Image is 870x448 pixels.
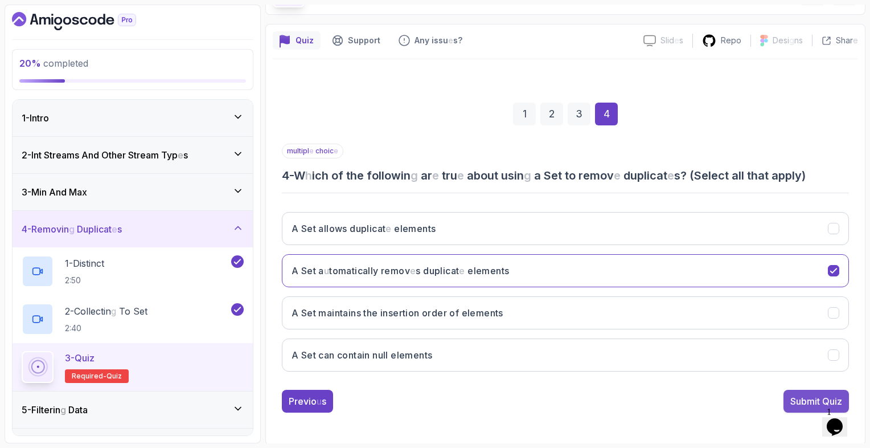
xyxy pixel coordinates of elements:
[119,306,130,317] readpronunciation-word: To
[380,307,420,319] readpronunciation-word: insertion
[317,396,322,407] readpronunciation-span: u
[69,223,75,235] readpronunciation-span: g
[836,35,853,45] readpronunciation-span: Shar
[578,169,614,182] readpronunciation-span: remov
[22,403,88,417] h3: 5 -
[348,35,380,45] readpronunciation-word: Support
[81,149,99,161] readpronunciation-word: And
[60,404,66,416] readpronunciation-span: g
[31,149,42,161] readpronunciation-word: Int
[540,103,563,125] div: 2
[565,169,576,182] readpronunciation-word: to
[282,168,849,184] h3: 4 -
[292,307,298,319] readpronunciation-word: A
[415,35,429,45] readpronunciation-word: Any
[501,169,524,182] readpronunciation-span: usin
[822,402,859,437] iframe: chat widget
[421,169,432,182] readpronunciation-span: ar
[13,211,253,247] button: 4-Removing Duplicates
[12,12,162,30] a: Dashboard
[394,223,436,234] readpronunciation-word: elements
[318,265,323,276] readpronunciation-span: a
[75,352,95,364] readpronunciation-word: Quiz
[22,222,122,236] h3: 4 -
[30,112,49,124] readpronunciation-word: Intro
[282,390,333,413] button: Previous
[853,35,858,45] readpronunciation-span: e
[385,223,391,234] readpronunciation-span: e
[322,396,326,407] readpronunciation-span: s
[282,212,849,245] button: A Set allows duplicate elements
[411,169,418,182] readpronunciation-span: g
[13,174,253,210] button: 3-Min And Max
[309,146,314,155] readpronunciation-span: e
[312,169,329,182] readpronunciation-span: ich
[111,306,116,317] readpronunciation-span: g
[346,169,364,182] readpronunciation-word: the
[822,396,842,407] readpronunciation-word: Quiz
[337,349,370,361] readpronunciation-word: contain
[363,307,377,319] readpronunciation-word: the
[674,35,679,45] readpronunciation-span: e
[789,35,794,45] readpronunciation-span: g
[161,149,178,161] readpronunciation-span: Typ
[350,223,385,234] readpronunciation-span: duplicat
[568,103,590,125] div: 3
[301,223,316,234] readpronunciation-word: Set
[732,169,744,182] readpronunciation-word: all
[49,186,67,198] readpronunciation-word: And
[294,169,305,182] readpronunciation-span: W
[329,265,378,276] readpronunciation-span: tomatically
[432,35,448,45] readpronunciation-span: issu
[812,35,858,46] button: Share
[680,169,694,182] readpronunciation-span: ? (
[301,265,316,276] readpronunciation-word: Set
[623,169,667,182] readpronunciation-span: duplicat
[614,169,621,182] readpronunciation-span: e
[331,169,343,182] readpronunciation-word: of
[449,307,459,319] readpronunciation-word: of
[65,323,147,334] p: 2:40
[287,146,309,155] readpronunciation-span: multipl
[667,169,674,182] readpronunciation-span: e
[65,351,95,365] p: 3 -
[22,255,244,287] button: 1-Distinct2:50
[721,35,741,46] p: Repo
[544,169,562,182] readpronunciation-word: Set
[462,307,503,319] readpronunciation-word: elements
[674,169,680,182] readpronunciation-span: s
[74,306,111,317] readpronunciation-span: Collectin
[448,35,453,45] readpronunciation-span: e
[693,34,750,48] a: Repo
[13,392,253,428] button: 5-Filtering Data
[324,265,329,276] readpronunciation-span: u
[318,307,361,319] readpronunciation-word: maintains
[432,169,439,182] readpronunciation-span: e
[694,169,729,182] readpronunciation-word: Select
[305,169,312,182] readpronunciation-span: h
[65,256,104,270] p: 1 -
[442,169,457,182] readpronunciation-span: tru
[183,149,188,161] readpronunciation-span: s
[178,149,183,161] readpronunciation-span: e
[534,169,541,182] readpronunciation-word: a
[68,404,88,416] readpronunciation-word: Data
[771,169,802,182] readpronunciation-word: apply
[524,169,531,182] readpronunciation-span: g
[334,146,338,155] readpronunciation-span: e
[69,186,87,198] readpronunciation-word: Max
[101,149,126,161] readpronunciation-word: Other
[22,303,244,335] button: 2-Collecting To Set2:40
[325,31,387,50] button: Support button
[128,149,159,161] readpronunciation-word: Stream
[783,390,849,413] button: Submit Quiz
[679,35,683,45] readpronunciation-span: s
[790,396,820,407] readpronunciation-word: Submit
[318,223,347,234] readpronunciation-word: allows
[282,254,849,287] button: A Set automatically removes duplicate elements
[453,35,458,45] readpronunciation-span: s
[458,35,462,45] readpronunciation-span: ?
[391,349,432,361] readpronunciation-word: elements
[292,349,298,361] readpronunciation-word: A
